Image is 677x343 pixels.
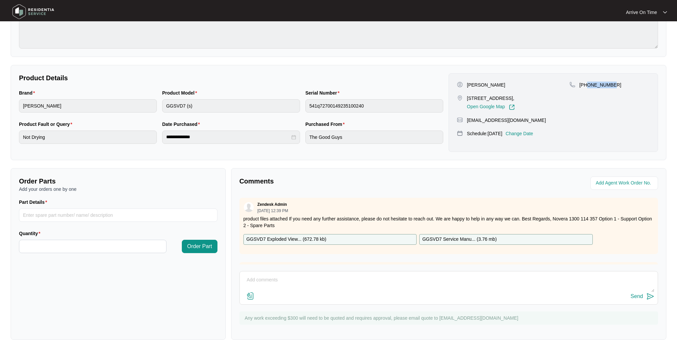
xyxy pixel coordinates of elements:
p: [DATE] 12:39 PM [257,209,288,213]
label: Serial Number [305,90,342,96]
input: Brand [19,99,157,113]
label: Product Model [162,90,200,96]
p: Any work exceeding $300 will need to be quoted and requires approval, please email quote to [EMAI... [245,315,655,321]
img: map-pin [457,117,463,123]
img: Link-External [509,104,515,110]
img: user.svg [244,202,254,212]
label: Brand [19,90,38,96]
div: Send [631,293,643,299]
img: user-pin [457,82,463,88]
textarea: Not drying [19,4,658,49]
p: [EMAIL_ADDRESS][DOMAIN_NAME] [467,117,546,124]
p: product files attached If you need any further assistance, please do not hesitate to reach out. W... [243,215,654,229]
p: Order Parts [19,176,217,186]
span: Order Part [187,242,212,250]
button: Order Part [182,240,217,253]
label: Part Details [19,199,50,205]
a: Open Google Map [467,104,515,110]
p: Comments [239,176,444,186]
input: Quantity [19,240,166,253]
p: Schedule: [DATE] [467,130,502,137]
p: Zendesk Admin [257,202,287,207]
img: send-icon.svg [646,292,654,300]
input: Product Model [162,99,300,113]
p: [PHONE_NUMBER] [579,82,621,88]
label: Date Purchased [162,121,202,128]
label: Product Fault or Query [19,121,75,128]
p: GGSVD7 Service Manu... ( 3.76 mb ) [422,236,497,243]
img: residentia service logo [10,2,57,22]
p: Arrive On Time [626,9,657,16]
img: map-pin [569,82,575,88]
input: Date Purchased [166,134,290,141]
p: Add your orders one by one [19,186,217,192]
label: Purchased From [305,121,347,128]
input: Part Details [19,208,217,222]
img: map-pin [457,95,463,101]
label: Quantity [19,230,43,237]
p: Product Details [19,73,443,83]
p: Change Date [506,130,533,137]
img: map-pin [457,130,463,136]
p: GGSVD7 Exploded View... ( 672.78 kb ) [246,236,326,243]
img: file-attachment-doc.svg [246,292,254,300]
p: [PERSON_NAME] [467,82,505,88]
input: Product Fault or Query [19,131,157,144]
img: dropdown arrow [663,11,667,14]
input: Serial Number [305,99,443,113]
input: Add Agent Work Order No. [596,179,654,187]
input: Purchased From [305,131,443,144]
p: [STREET_ADDRESS], [467,95,515,102]
button: Send [631,292,654,301]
